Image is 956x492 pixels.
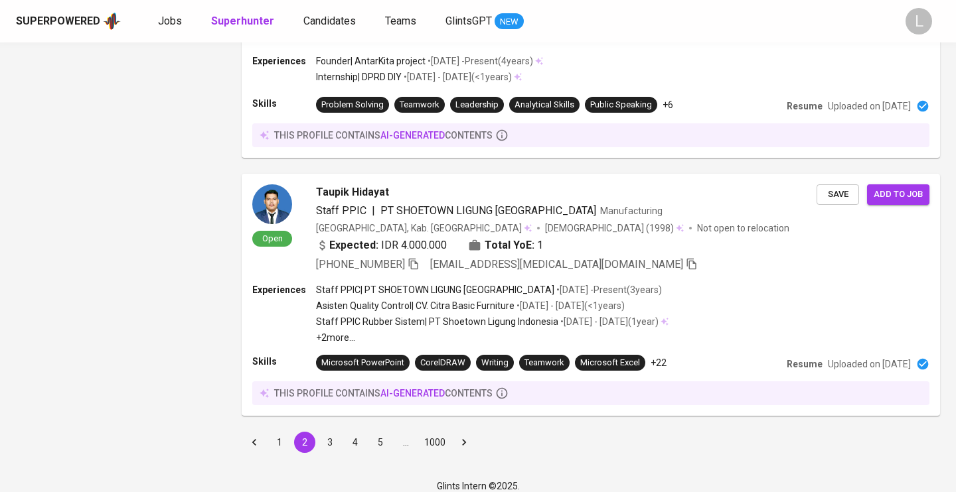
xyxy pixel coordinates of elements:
button: Go to previous page [244,432,265,453]
p: +22 [651,356,667,369]
p: Uploaded on [DATE] [828,357,911,371]
a: Candidates [303,13,358,30]
div: Public Speaking [590,99,652,111]
img: 9997db728636a32e8ef1ef48f3115e84.jpg [252,184,292,224]
b: Total YoE: [485,237,534,253]
p: +2 more ... [316,331,669,344]
button: Save [817,184,859,205]
span: [DEMOGRAPHIC_DATA] [545,221,646,235]
p: Staff PPIC Rubber Sistem | PT Shoetown Ligung Indonesia [316,315,558,328]
span: AI-generated [380,388,445,399]
p: • [DATE] - Present ( 3 years ) [554,283,662,296]
p: Resume [787,99,823,113]
p: this profile contains contents [274,387,493,400]
div: L [906,8,932,34]
div: Microsoft Excel [580,357,640,369]
p: Not open to relocation [697,221,789,235]
p: • [DATE] - [DATE] ( <1 years ) [402,70,512,84]
button: Go to page 1 [269,432,290,453]
p: Uploaded on [DATE] [828,99,911,113]
a: Teams [385,13,419,30]
button: Go to page 5 [370,432,391,453]
span: Manufacturing [600,206,663,216]
a: GlintsGPT NEW [445,13,524,30]
span: Add to job [874,187,923,202]
nav: pagination navigation [242,432,477,453]
button: Go to page 4 [345,432,366,453]
button: Go to page 1000 [420,432,449,453]
p: • [DATE] - Present ( 4 years ) [426,54,533,68]
p: Asisten Quality Control | CV. Citra Basic Furniture [316,299,515,312]
div: Teamwork [400,99,439,111]
p: • [DATE] - [DATE] ( <1 years ) [515,299,625,312]
div: Problem Solving [321,99,384,111]
p: this profile contains contents [274,129,493,142]
p: Experiences [252,283,316,296]
button: Go to next page [453,432,475,453]
div: Microsoft PowerPoint [321,357,404,369]
a: Superhunter [211,13,277,30]
span: GlintsGPT [445,15,492,27]
span: [PHONE_NUMBER] [316,258,405,271]
span: Staff PPIC [316,204,366,217]
div: (1998) [545,221,684,235]
div: … [395,436,416,449]
p: Internship | DPRD DIY [316,70,402,84]
div: [GEOGRAPHIC_DATA], Kab. [GEOGRAPHIC_DATA] [316,221,532,235]
p: Founder | AntarKita project [316,54,426,68]
a: Superpoweredapp logo [16,11,121,31]
span: 1 [537,237,543,253]
div: Teamwork [524,357,564,369]
div: Writing [481,357,509,369]
div: IDR 4.000.000 [316,237,447,253]
b: Expected: [329,237,378,253]
a: Jobs [158,13,185,30]
span: Jobs [158,15,182,27]
span: Taupik Hidayat [316,184,389,200]
p: +6 [663,98,673,111]
p: Staff PPIC | PT SHOETOWN LIGUNG [GEOGRAPHIC_DATA] [316,283,554,296]
span: NEW [495,15,524,29]
span: PT SHOETOWN LIGUNG [GEOGRAPHIC_DATA] [380,204,596,217]
div: Analytical Skills [515,99,574,111]
div: Leadership [455,99,499,111]
div: Superpowered [16,14,100,29]
button: page 2 [294,432,315,453]
span: [EMAIL_ADDRESS][MEDICAL_DATA][DOMAIN_NAME] [430,258,683,271]
p: Experiences [252,54,316,68]
div: CorelDRAW [420,357,465,369]
span: Teams [385,15,416,27]
span: AI-generated [380,130,445,141]
span: | [372,203,375,219]
button: Go to page 3 [319,432,341,453]
img: app logo [103,11,121,31]
p: Skills [252,355,316,368]
b: Superhunter [211,15,274,27]
p: Resume [787,357,823,371]
p: • [DATE] - [DATE] ( 1 year ) [558,315,659,328]
span: Candidates [303,15,356,27]
span: Save [823,187,852,202]
p: Skills [252,97,316,110]
button: Add to job [867,184,929,205]
span: Open [257,233,288,244]
a: OpenTaupik HidayatStaff PPIC|PT SHOETOWN LIGUNG [GEOGRAPHIC_DATA]Manufacturing[GEOGRAPHIC_DATA], ... [242,174,940,416]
